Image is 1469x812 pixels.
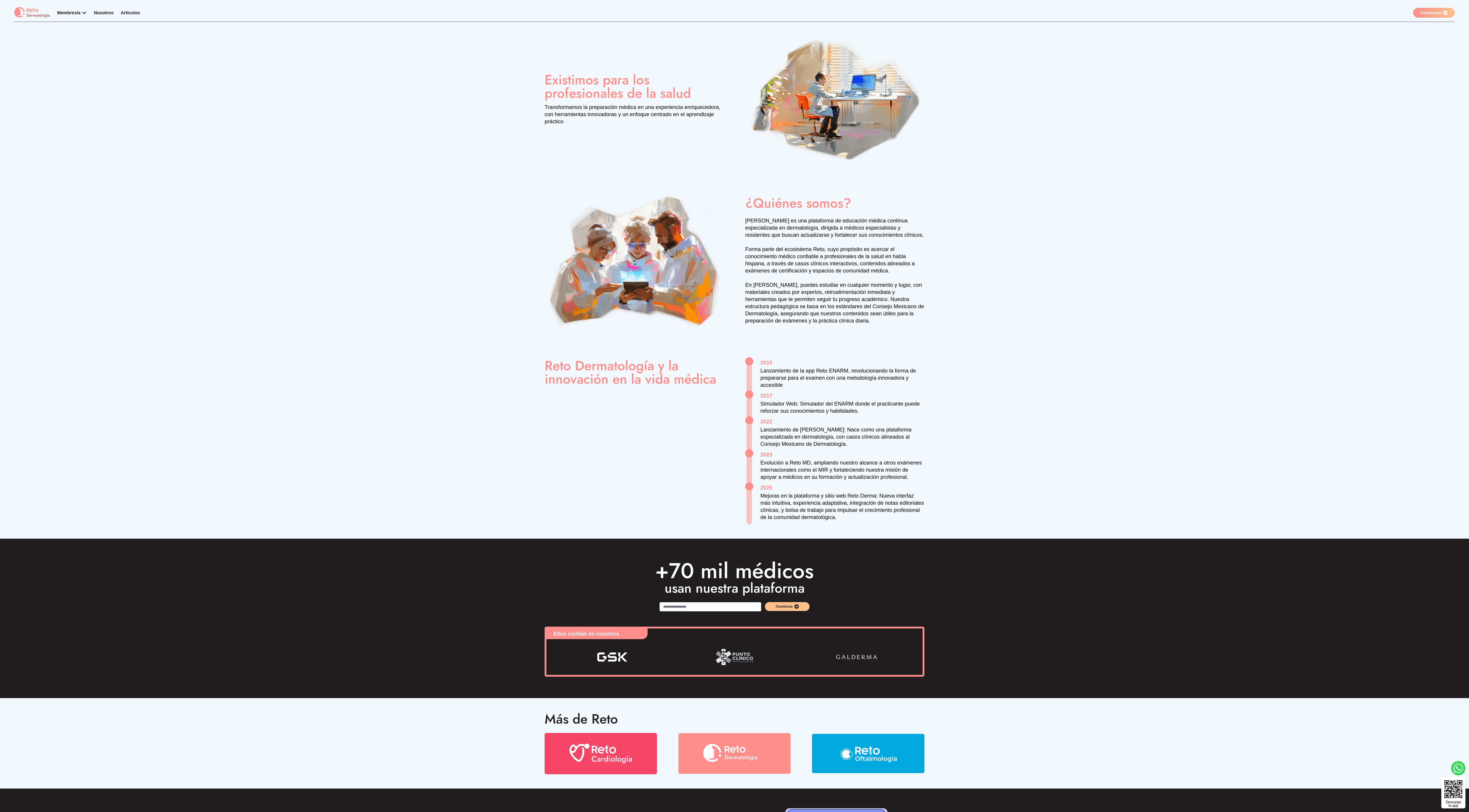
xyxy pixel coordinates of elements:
a: Reto Oftalmología [812,734,924,773]
p: Transformamos la preparación médica en una experiencia enriquecedora, con herramientas innovadora... [545,104,724,125]
p: 2022 [760,418,924,425]
img: logo Reto dermatología [14,7,50,18]
p: 2015 [760,359,924,366]
p: 2017 [760,392,924,399]
p: 2025 [760,484,924,491]
img: colaborador de reto dermatología [676,646,793,668]
p: Forma parte del ecosistema Reto, cuyo propósito es acercar el conocimiento médico confiable a pro... [745,246,924,274]
p: [PERSON_NAME] es una plataforma de educación médica continua especializada en dermatología, dirig... [745,217,924,239]
h2: Reto Dermatología y la innovación en la vida médica [545,359,724,386]
button: Comienza [765,602,810,611]
p: En [PERSON_NAME], puedes estudiar en cualquier momento y lugar, con materiales creados por expert... [745,281,924,324]
h1: Existimos para los profesionales de la salud [545,73,724,100]
div: 2 / 6 [676,646,793,668]
a: Reto Dermatología [678,733,791,774]
h2: +70 mil médicos [545,560,924,582]
a: whatsapp button [1451,761,1465,775]
p: Ellos confían en nosotros [546,628,648,639]
p: usan nuestra plataforma [545,582,924,595]
img: App [545,190,724,331]
p: Lanzamiento de la app Reto ENARM, revolucionando la forma de prepararse para el examen con una me... [760,367,924,392]
div: Membresía [57,10,87,16]
a: Reto Cardiología [545,733,657,774]
img: colaborador de reto dermatología [554,646,671,668]
a: Nosotros [94,10,114,15]
h3: Más de Reto [545,712,924,726]
img: colaborador de reto dermatología [798,646,915,668]
div: Descarga la app [1446,800,1461,808]
img: Reto Oftalmología [837,745,900,762]
img: Reto Cardiología [569,744,632,764]
div: 1 / 6 [554,646,671,668]
p: Simulador Web: Simulador del ENARM donde el practicante puede reforzar sus conocimientos y habili... [760,400,924,418]
h1: ¿Quiénes somos? [745,197,924,210]
div: 3 / 6 [798,646,915,668]
p: Lanzamiento de [PERSON_NAME]: Nace como una plataforma especializada en dermatología, con casos c... [760,426,924,451]
img: Reto Dermatología [703,744,766,763]
p: Evolución a Reto MD, ampliando nuestro alcance a otros exámenes internacionales como el MIR y for... [760,459,924,484]
a: Artículos [121,10,140,15]
span: Comienza [776,604,793,609]
p: 2023 [760,451,924,458]
p: Mejoras en la plataforma y sitio web Reto Derma: Nueva interfaz más intuitiva, experiencia adapta... [760,492,924,524]
img: App [745,36,924,162]
a: Comienza [1413,8,1455,18]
